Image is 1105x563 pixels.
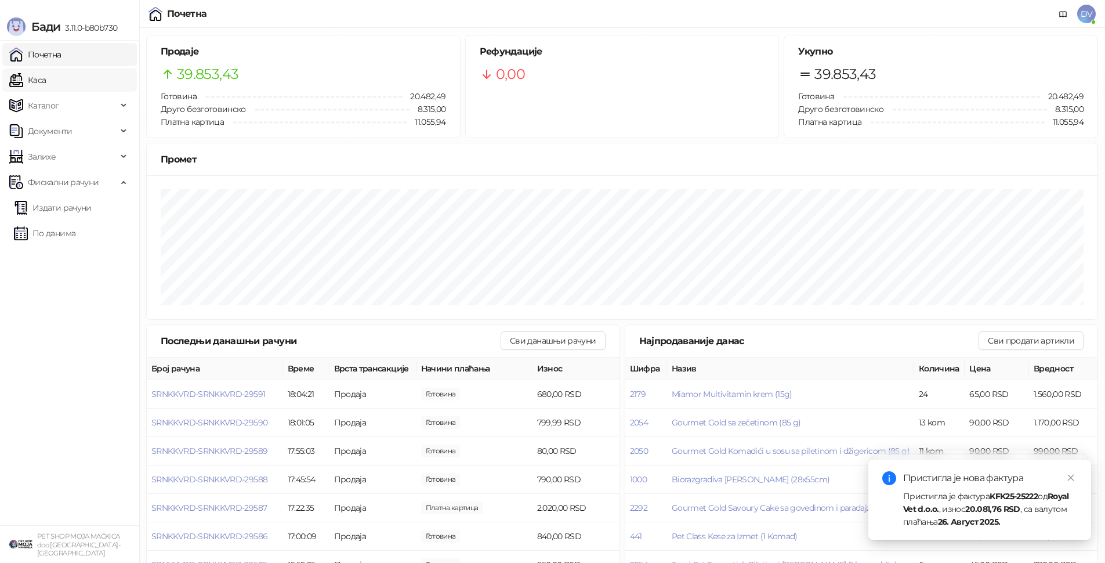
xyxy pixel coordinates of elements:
a: Почетна [9,43,61,66]
button: SRNKKVRD-SRNKKVRD-29586 [151,531,267,542]
strong: KFK25-25222 [990,491,1038,501]
img: Logo [7,17,26,36]
td: Продаја [329,494,416,522]
strong: 26. Август 2025. [938,517,1001,527]
button: SRNKKVRD-SRNKKVRD-29588 [151,474,267,485]
td: 90,00 RSD [965,437,1029,465]
a: По данима [14,222,75,245]
th: Цена [965,358,1029,380]
span: 700,00 [421,388,461,400]
button: SRNKKVRD-SRNKKVRD-29591 [151,389,265,399]
img: 64x64-companyLogo-9f44b8df-f022-41eb-b7d6-300ad218de09.png [9,533,32,556]
strong: 20.081,76 RSD [965,504,1020,514]
span: 8.315,00 [410,103,446,116]
span: 39.853,43 [814,63,876,85]
span: 2.020,00 [421,501,483,514]
span: Платна картица [161,117,224,127]
span: 39.853,43 [177,63,238,85]
button: 441 [630,531,642,542]
span: 8.315,00 [1047,103,1084,116]
th: Вредност [1029,358,1097,380]
button: Gourmet Gold Savoury Cake sa govedinom i paradajzom (85 g) [672,503,907,513]
button: Miamor Multivitamin krem (15g) [672,389,792,399]
td: Продаја [329,522,416,551]
a: Каса [9,68,46,92]
span: 11.055,94 [407,116,445,128]
td: 680,00 RSD [532,380,619,409]
td: 17:45:54 [283,465,329,494]
th: Шифра [625,358,667,380]
span: Бади [31,20,60,34]
button: Pet Class Kese za Izmet (1 Komad) [672,531,798,542]
th: Назив [667,358,914,380]
a: Издати рачуни [14,196,92,219]
td: 1.560,00 RSD [1029,380,1097,409]
td: 790,00 RSD [532,465,619,494]
span: 20.482,49 [402,90,445,103]
td: 18:04:21 [283,380,329,409]
span: 3.11.0-b80b730 [60,23,117,33]
div: Почетна [167,9,207,19]
button: Сви продати артикли [979,331,1084,350]
td: 799,99 RSD [532,409,619,437]
td: 2.020,00 RSD [532,494,619,522]
td: Продаја [329,380,416,409]
span: Друго безготовинско [161,104,246,114]
button: 2050 [630,446,648,456]
button: Biorazgradiva [PERSON_NAME] (28x55cm) [672,474,829,485]
div: Пристигла је фактура од , износ , са валутом плаћања [903,490,1077,528]
td: 80,00 RSD [532,437,619,465]
button: Gourmet Gold Komadići u sosu sa piletinom i džigericom (85 g) [672,446,910,456]
td: 17:00:09 [283,522,329,551]
td: Продаја [329,465,416,494]
button: SRNKKVRD-SRNKKVRD-29589 [151,446,267,456]
span: Готовина [161,91,197,102]
button: 2179 [630,389,646,399]
span: 200,00 [421,445,461,457]
span: 11.055,94 [1045,116,1084,128]
button: 2292 [630,503,647,513]
th: Износ [532,358,619,380]
button: 1000 [630,474,647,485]
span: Платна картица [798,117,861,127]
td: 65,00 RSD [965,380,1029,409]
span: 0,00 [496,63,525,85]
td: 17:22:35 [283,494,329,522]
button: SRNKKVRD-SRNKKVRD-29590 [151,417,267,428]
span: Фискални рачуни [28,171,99,194]
span: close [1067,474,1075,482]
h5: Рефундације [480,45,765,59]
span: info-circle [882,471,896,485]
td: 990,00 RSD [1029,437,1097,465]
span: 1.000,00 [421,530,461,543]
span: Документи [28,120,72,143]
span: DV [1077,5,1096,23]
td: Продаја [329,409,416,437]
strong: Royal Vet d.o.o. [903,491,1069,514]
th: Количина [914,358,965,380]
span: 2.000,00 [421,416,461,429]
div: Промет [161,152,1084,167]
button: 2054 [630,417,648,428]
td: 11 kom [914,437,965,465]
span: Друго безготовинско [798,104,883,114]
td: 13 kom [914,409,965,437]
th: Врста трансакције [329,358,416,380]
span: Залихе [28,145,56,168]
button: Gourmet Gold sa zečetinom (85 g) [672,417,801,428]
button: SRNKKVRD-SRNKKVRD-29587 [151,503,267,513]
td: 1.170,00 RSD [1029,409,1097,437]
span: Каталог [28,94,59,117]
td: 24 [914,380,965,409]
a: Документација [1054,5,1073,23]
button: Сви данашњи рачуни [501,331,605,350]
